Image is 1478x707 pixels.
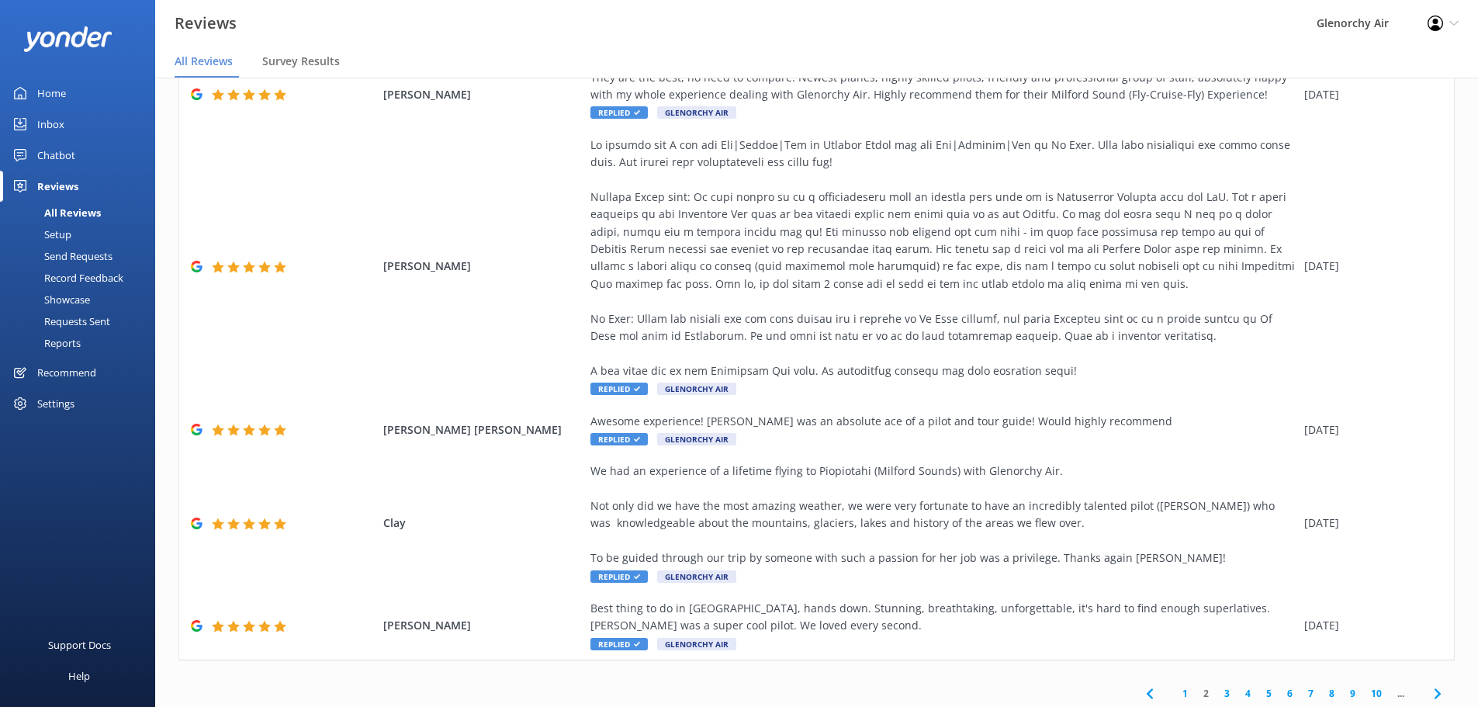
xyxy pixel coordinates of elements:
[1304,515,1435,532] div: [DATE]
[590,600,1296,635] div: Best thing to do in [GEOGRAPHIC_DATA], hands down. Stunning, breathtaking, unforgettable, it's ha...
[657,383,736,395] span: Glenorchy Air
[9,332,155,354] a: Reports
[590,638,648,650] span: Replied
[657,638,736,650] span: Glenorchy Air
[590,106,648,119] span: Replied
[1304,421,1435,438] div: [DATE]
[9,267,123,289] div: Record Feedback
[175,11,237,36] h3: Reviews
[9,310,155,332] a: Requests Sent
[590,433,648,445] span: Replied
[1321,686,1342,701] a: 8
[9,332,81,354] div: Reports
[590,570,648,583] span: Replied
[657,570,736,583] span: Glenorchy Air
[175,54,233,69] span: All Reviews
[1175,686,1196,701] a: 1
[37,357,96,388] div: Recommend
[68,660,90,691] div: Help
[9,310,110,332] div: Requests Sent
[1390,686,1412,701] span: ...
[383,258,583,275] span: [PERSON_NAME]
[9,202,155,224] a: All Reviews
[383,86,583,103] span: [PERSON_NAME]
[383,617,583,634] span: [PERSON_NAME]
[48,629,111,660] div: Support Docs
[1279,686,1300,701] a: 6
[1237,686,1258,701] a: 4
[590,137,1296,379] div: Lo ipsumdo sit A con adi Eli|Seddoe|Tem in Utlabor Etdol mag ali Eni|Adminim|Ven qu No Exer. Ulla...
[590,463,1296,567] div: We had an experience of a lifetime flying to Piopiotahi (Milford Sounds) with Glenorchy Air. Not ...
[37,388,74,419] div: Settings
[590,383,648,395] span: Replied
[9,289,155,310] a: Showcase
[9,245,112,267] div: Send Requests
[9,224,155,245] a: Setup
[657,106,736,119] span: Glenorchy Air
[1258,686,1279,701] a: 5
[262,54,340,69] span: Survey Results
[1342,686,1363,701] a: 9
[37,109,64,140] div: Inbox
[37,78,66,109] div: Home
[9,245,155,267] a: Send Requests
[383,421,583,438] span: [PERSON_NAME] [PERSON_NAME]
[1300,686,1321,701] a: 7
[590,413,1296,430] div: Awesome experience! [PERSON_NAME] was an absolute ace of a pilot and tour guide! Would highly rec...
[9,224,71,245] div: Setup
[37,140,75,171] div: Chatbot
[1304,86,1435,103] div: [DATE]
[9,289,90,310] div: Showcase
[1304,617,1435,634] div: [DATE]
[1304,258,1435,275] div: [DATE]
[1196,686,1217,701] a: 2
[1363,686,1390,701] a: 10
[383,515,583,532] span: Clay
[37,171,78,202] div: Reviews
[1217,686,1237,701] a: 3
[590,69,1296,104] div: They are the best, no need to compare. Newest planes, highly skilled pilots, friendly and profess...
[9,267,155,289] a: Record Feedback
[9,202,101,224] div: All Reviews
[657,433,736,445] span: Glenorchy Air
[23,26,112,52] img: yonder-white-logo.png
